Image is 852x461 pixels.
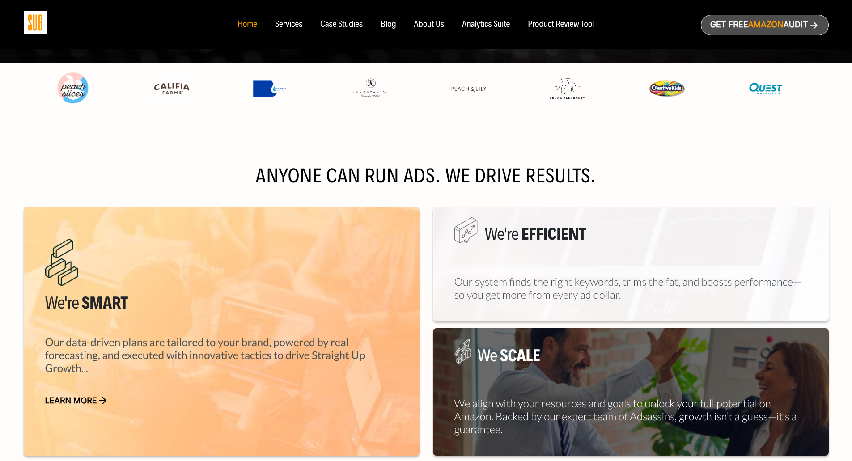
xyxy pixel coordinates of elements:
img: Creative Kids [649,80,685,97]
a: About Us [414,20,445,30]
h5: We're [454,224,807,250]
a: Case Studies [320,20,363,30]
img: Peach Slices [55,71,91,106]
img: We are Smart [454,339,471,364]
p: Our system finds the right keywords, trims the fat, and boosts performance—so you get more from e... [454,275,807,301]
a: Product Review Tool [528,20,594,30]
h5: We [454,346,807,372]
a: Home [237,20,257,30]
a: Services [275,20,302,30]
a: Learn more [45,396,398,406]
img: Anastasia Beverly Hills [352,78,388,99]
img: Califia Farms [154,79,190,98]
img: Sug [24,11,47,34]
span: Scale [500,345,540,366]
p: We align with your resources and goals to unlock your full potential on Amazon. Backed by our exp... [454,397,807,436]
p: Our data-driven plans are tailored to your brand, powered by real forecasting, and executed with ... [45,323,398,375]
img: Quest Nutriton [748,79,784,98]
img: Drunk Elephant [550,78,585,99]
img: Express Water [253,80,289,97]
a: Analytics Suite [462,20,510,30]
img: We are Smart [45,239,78,286]
img: We are Smart [454,217,478,243]
img: Peach & Lily [451,86,487,92]
a: Blog [381,20,396,30]
a: Get freeAmazonAudit [701,15,829,35]
h5: We're [45,293,398,319]
span: Efficient [521,223,585,244]
span: Amazon [748,20,783,30]
span: Smart [81,292,127,313]
h2: Anyone can run ads. We drive results. [24,167,829,185]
